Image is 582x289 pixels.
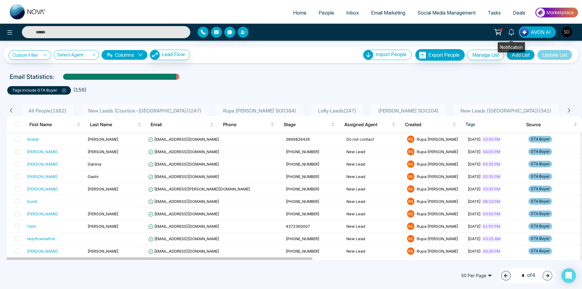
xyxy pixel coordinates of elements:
img: Lead Flow [150,50,160,60]
span: GTA Buyer [528,148,552,155]
td: New Lead [344,208,405,220]
span: Lofty Leads ( 247 ) [316,108,359,114]
button: Export People [415,49,465,61]
span: GTA Buyer [528,161,552,167]
span: Rupa [PERSON_NAME] [417,174,458,179]
span: [PERSON_NAME] [88,149,119,154]
td: New Lead [344,245,405,257]
span: Export People [428,52,460,58]
div: [PERSON_NAME] [27,248,58,254]
td: New Lead [344,195,405,208]
span: [EMAIL_ADDRESS][DOMAIN_NAME] [148,137,219,142]
div: [PERSON_NAME] [27,173,58,180]
span: 03:50 PM [482,211,501,217]
a: Deals [507,7,531,18]
span: Inbox [346,10,359,16]
div: [PERSON_NAME] [27,161,58,167]
th: Phone [218,116,279,133]
span: Rupa [PERSON_NAME] [417,249,458,254]
span: Ganina [88,162,101,166]
div: [PERSON_NAME] [27,186,58,192]
span: [PERSON_NAME] [88,187,119,191]
span: GTA Buyer [528,235,552,242]
span: [DATE] [468,137,481,142]
span: [EMAIL_ADDRESS][PERSON_NAME][DOMAIN_NAME] [148,187,250,191]
span: 03:25 AM [482,236,502,242]
span: GTA Buyer [528,173,552,180]
span: Rupa [PERSON_NAME] [417,211,458,216]
span: New Leads ([GEOGRAPHIC_DATA]) ( 341 ) [458,108,554,114]
span: [EMAIL_ADDRESS][DOMAIN_NAME] [148,162,219,166]
span: R S [407,148,414,155]
span: 09:35 PM [482,248,501,254]
th: Created [400,116,461,133]
span: [PHONE_NUMBER] [286,149,319,154]
img: User Avatar [562,27,572,37]
span: [DATE] [468,249,481,254]
span: R S [407,173,414,180]
p: tags include GTA Buyer [12,87,66,93]
span: 02:35 PM [482,173,501,180]
td: New Lead [344,183,405,195]
span: [DATE] [468,236,481,241]
span: Stage [284,121,330,128]
a: Home [287,7,313,18]
span: Email [151,121,209,128]
span: 04:05 PM [482,149,501,155]
a: Custom Filter [8,50,51,60]
span: Rupa [PERSON_NAME] [417,187,458,191]
span: down [138,52,143,57]
span: [DATE] [468,174,481,179]
span: R S [407,223,414,230]
span: [PHONE_NUMBER] [286,211,319,216]
span: [PHONE_NUMBER] [286,249,319,254]
span: [EMAIL_ADDRESS][DOMAIN_NAME] [148,149,219,154]
span: GTA Buyer [528,136,552,143]
span: Assigned Agent [344,121,391,128]
span: [EMAIL_ADDRESS][DOMAIN_NAME] [148,199,219,204]
span: Last Name [90,121,136,128]
td: Do not contact [344,133,405,146]
span: New Leads (Courtice-[GEOGRAPHIC_DATA]) ( 247 ) [86,108,204,114]
span: People [319,10,334,16]
span: R S [407,210,414,217]
span: Rupa [PERSON_NAME] [417,162,458,166]
div: Yash [27,223,36,229]
span: R S [407,235,414,242]
span: R S [407,247,414,255]
span: 10:05 PM [482,136,501,142]
span: All People ( 1882 ) [26,108,69,114]
span: [EMAIL_ADDRESS][DOMAIN_NAME] [148,224,219,229]
img: Lead Flow [520,28,529,36]
span: [PERSON_NAME] [88,137,119,142]
img: Nova CRM Logo [10,4,46,19]
th: Tags [461,116,521,133]
td: New Lead [344,146,405,158]
span: 03:35 PM [482,161,501,167]
th: First Name [25,116,85,133]
span: GTA Buyer [528,210,552,217]
button: Manage List [467,50,504,60]
th: Last Name [85,116,146,133]
div: Open Intercom Messenger [561,268,576,283]
span: [EMAIL_ADDRESS][DOMAIN_NAME] [148,236,219,241]
span: [EMAIL_ADDRESS][DOMAIN_NAME] [148,249,219,254]
span: [EMAIL_ADDRESS][DOMAIN_NAME] [148,174,219,179]
button: Add List [507,50,535,60]
div: Asalat [27,136,39,142]
span: [PHONE_NUMBER] [286,187,319,191]
span: Rupa [PERSON_NAME] [417,224,458,229]
span: R S [407,160,414,168]
span: Social Media Management [417,10,476,16]
span: of 4 [518,271,535,280]
span: Deals [513,10,525,16]
span: Phone [223,121,269,128]
span: [PERSON_NAME] SOI ( 204 ) [376,108,441,114]
span: Rupa [PERSON_NAME] [417,149,458,154]
div: [PERSON_NAME] [27,149,58,155]
div: [PERSON_NAME] [27,211,58,217]
a: Inbox [340,7,365,18]
a: Lead FlowLead Flow [147,50,190,60]
td: New Lead [344,233,405,245]
span: Rupa [PERSON_NAME] [417,199,458,204]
